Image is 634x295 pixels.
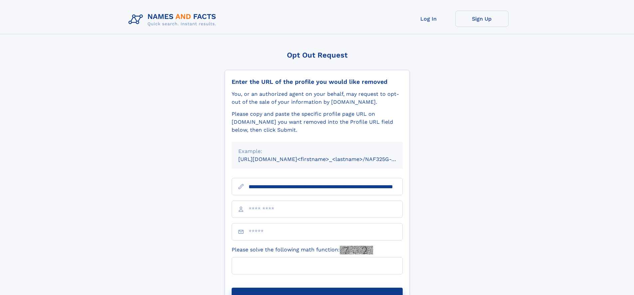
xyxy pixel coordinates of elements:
div: Please copy and paste the specific profile page URL on [DOMAIN_NAME] you want removed into the Pr... [232,110,403,134]
div: Opt Out Request [225,51,410,59]
div: Enter the URL of the profile you would like removed [232,78,403,85]
img: Logo Names and Facts [126,11,222,29]
div: You, or an authorized agent on your behalf, may request to opt-out of the sale of your informatio... [232,90,403,106]
a: Sign Up [455,11,509,27]
div: Example: [238,147,396,155]
small: [URL][DOMAIN_NAME]<firstname>_<lastname>/NAF325G-xxxxxxxx [238,156,415,162]
label: Please solve the following math function: [232,246,373,254]
a: Log In [402,11,455,27]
